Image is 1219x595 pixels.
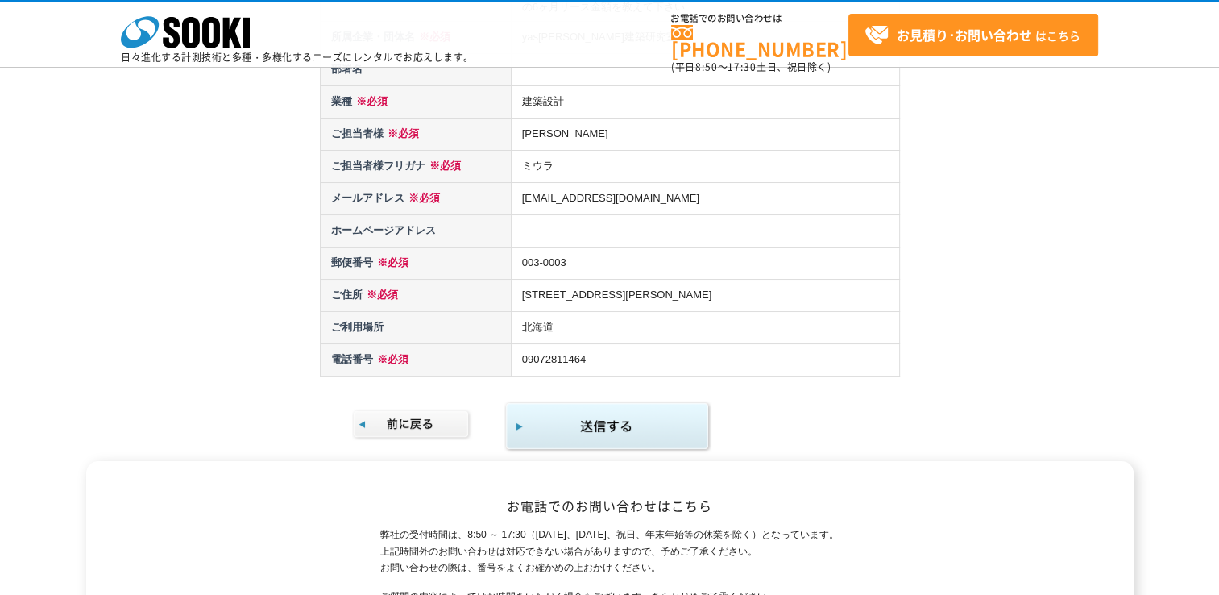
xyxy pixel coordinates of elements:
[139,497,1081,514] h2: お電話でのお問い合わせはこちら
[320,280,511,312] th: ご住所
[848,14,1098,56] a: お見積り･お問い合わせはこちら
[320,215,511,248] th: ホームページアドレス
[384,127,419,139] span: ※必須
[728,60,757,74] span: 17:30
[320,311,511,343] th: ご利用場所
[404,192,440,204] span: ※必須
[511,248,899,280] td: 003-0003
[320,151,511,183] th: ご担当者様フリガナ
[380,526,839,576] p: 弊社の受付時間は、8:50 ～ 17:30（[DATE]、[DATE]、祝日、年末年始等の休業を除く）となっています。 上記時間外のお問い合わせは対応できない場合がありますので、予めご了承くださ...
[671,14,848,23] span: お電話でのお問い合わせは
[121,52,474,62] p: 日々進化する計測技術と多種・多様化するニーズにレンタルでお応えします。
[352,409,472,440] img: 前に戻る
[373,353,408,365] span: ※必須
[320,248,511,280] th: 郵便番号
[864,23,1080,48] span: はこちら
[511,280,899,312] td: [STREET_ADDRESS][PERSON_NAME]
[511,311,899,343] td: 北海道
[352,95,388,107] span: ※必須
[511,183,899,215] td: [EMAIL_ADDRESS][DOMAIN_NAME]
[511,343,899,376] td: 09072811464
[511,151,899,183] td: ミウラ
[897,25,1032,44] strong: お見積り･お問い合わせ
[671,60,831,74] span: (平日 ～ 土日、祝日除く)
[320,343,511,376] th: 電話番号
[373,256,408,268] span: ※必須
[671,25,848,58] a: [PHONE_NUMBER]
[511,119,899,151] td: [PERSON_NAME]
[695,60,718,74] span: 8:50
[511,86,899,119] td: 建築設計
[363,289,398,301] span: ※必須
[320,183,511,215] th: メールアドレス
[504,401,711,453] img: 同意して内容の確認画面へ
[320,119,511,151] th: ご担当者様
[425,160,461,172] span: ※必須
[320,86,511,119] th: 業種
